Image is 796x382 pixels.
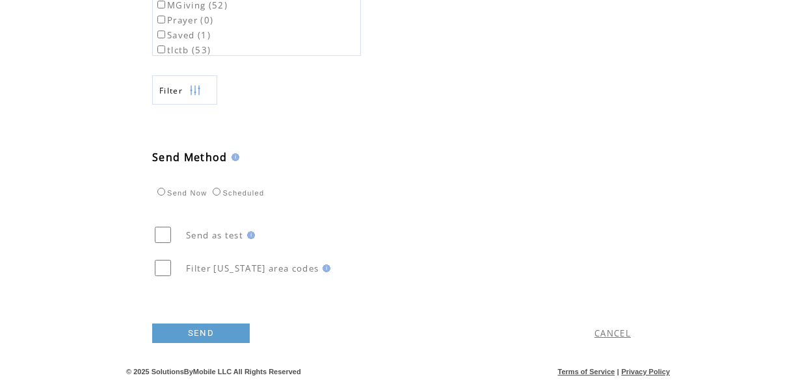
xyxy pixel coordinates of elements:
[209,189,264,197] label: Scheduled
[126,368,301,376] span: © 2025 SolutionsByMobile LLC All Rights Reserved
[152,75,217,105] a: Filter
[213,188,220,196] input: Scheduled
[228,153,239,161] img: help.gif
[152,324,250,343] a: SEND
[152,150,228,164] span: Send Method
[558,368,615,376] a: Terms of Service
[155,29,211,41] label: Saved (1)
[157,45,165,53] input: tlctb (53)
[621,368,670,376] a: Privacy Policy
[594,327,631,339] a: CANCEL
[155,14,213,26] label: Prayer (0)
[159,85,183,96] span: Show filters
[243,231,255,239] img: help.gif
[154,189,207,197] label: Send Now
[617,368,619,376] span: |
[155,44,211,56] label: tlctb (53)
[157,16,165,23] input: Prayer (0)
[189,76,201,105] img: filters.png
[186,262,319,274] span: Filter [US_STATE] area codes
[186,229,243,241] span: Send as test
[157,31,165,38] input: Saved (1)
[157,1,165,8] input: MGiving (52)
[319,264,330,272] img: help.gif
[157,188,165,196] input: Send Now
